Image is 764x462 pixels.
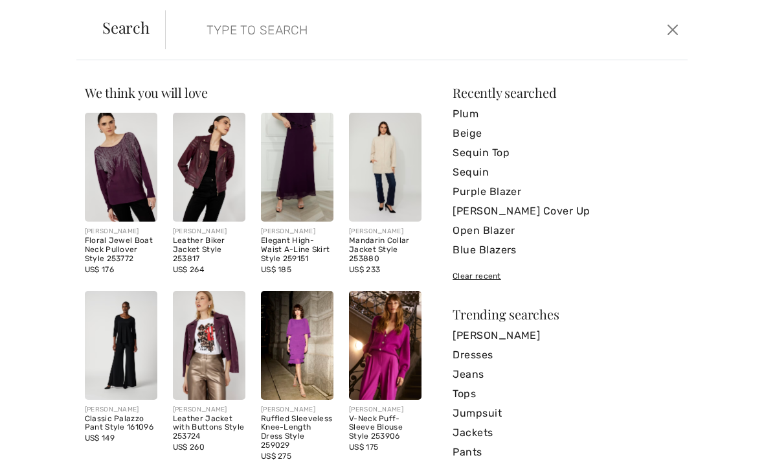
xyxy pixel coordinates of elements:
button: Close [664,19,682,40]
div: Classic Palazzo Pant Style 161096 [85,415,157,433]
a: Open Blazer [453,221,679,240]
a: Dresses [453,345,679,365]
span: US$ 176 [85,265,114,274]
div: Trending searches [453,308,679,321]
span: US$ 149 [85,433,115,443]
span: US$ 264 [173,265,204,274]
a: Pants [453,443,679,462]
a: Jumpsuit [453,404,679,423]
a: Purple Blazer [453,182,679,202]
a: Jackets [453,423,679,443]
div: [PERSON_NAME] [349,405,421,415]
div: Mandarin Collar Jacket Style 253880 [349,237,421,263]
a: [PERSON_NAME] Cover Up [453,202,679,221]
span: US$ 233 [349,265,380,274]
img: Mandarin Collar Jacket Style 253880. Plum [349,113,421,222]
a: Blue Blazers [453,240,679,260]
span: US$ 175 [349,443,378,452]
a: Jeans [453,365,679,384]
div: [PERSON_NAME] [261,405,333,415]
div: Leather Jacket with Buttons Style 253724 [173,415,245,441]
img: Leather Biker Jacket Style 253817. Plum [173,113,245,222]
a: Beige [453,124,679,143]
span: We think you will love [85,84,208,101]
img: Classic Palazzo Pant Style 161096. Purple orchid [85,291,157,400]
input: TYPE TO SEARCH [197,10,547,49]
div: [PERSON_NAME] [173,227,245,237]
a: [PERSON_NAME] [453,326,679,345]
img: Leather Jacket with Buttons Style 253724. Plum [173,291,245,400]
a: Tops [453,384,679,404]
div: Clear recent [453,270,679,282]
div: [PERSON_NAME] [85,405,157,415]
span: Search [102,19,150,35]
span: US$ 260 [173,443,205,452]
a: Sequin [453,163,679,182]
span: US$ 185 [261,265,291,274]
img: V-Neck Puff-Sleeve Blouse Style 253906. Cosmos [349,291,421,400]
div: V-Neck Puff-Sleeve Blouse Style 253906 [349,415,421,441]
img: Floral Jewel Boat Neck Pullover Style 253772. Plum [85,113,157,222]
span: US$ 275 [261,452,291,461]
img: Ruffled Sleeveless Knee-Length Dress Style 259029. Grape [261,291,333,400]
div: Leather Biker Jacket Style 253817 [173,237,245,263]
div: [PERSON_NAME] [173,405,245,415]
div: [PERSON_NAME] [261,227,333,237]
img: Elegant High-Waist A-Line Skirt Style 259151. Berry [261,113,333,222]
div: Elegant High-Waist A-Line Skirt Style 259151 [261,237,333,263]
a: Sequin Top [453,143,679,163]
div: Ruffled Sleeveless Knee-Length Dress Style 259029 [261,415,333,450]
div: Recently searched [453,86,679,99]
div: [PERSON_NAME] [85,227,157,237]
div: [PERSON_NAME] [349,227,421,237]
span: Help [30,9,56,21]
div: Floral Jewel Boat Neck Pullover Style 253772 [85,237,157,263]
a: Plum [453,104,679,124]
